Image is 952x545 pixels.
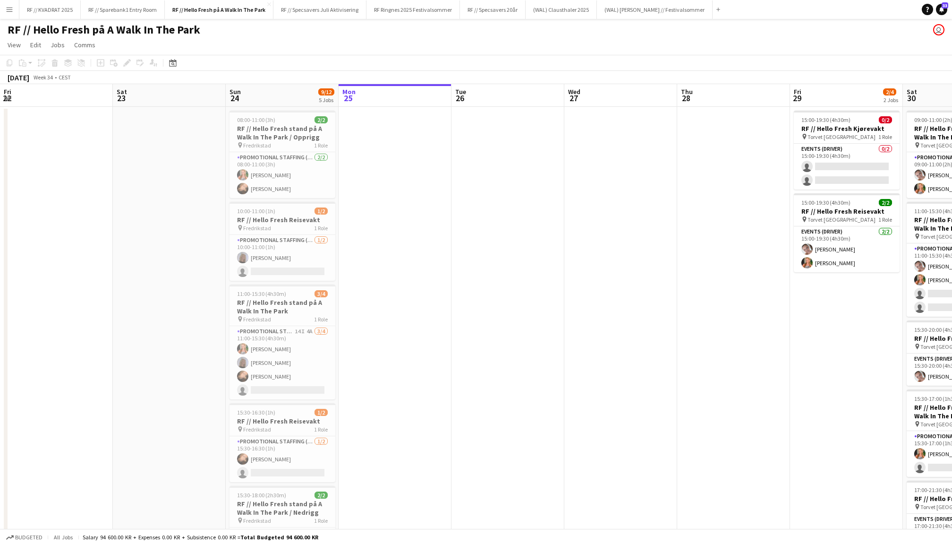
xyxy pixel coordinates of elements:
span: Budgeted [15,534,42,541]
button: (WAL) Clausthaler 2025 [526,0,597,19]
app-job-card: 15:00-19:30 (4h30m)2/2RF // Hello Fresh Reisevakt Torvet [GEOGRAPHIC_DATA]1 RoleEvents (Driver)2/... [794,193,900,272]
span: Week 34 [31,74,55,81]
span: 9/12 [318,88,334,95]
div: 2 Jobs [884,96,898,104]
app-card-role: Promotional Staffing (Promotional Staff)2/208:00-11:00 (3h)[PERSON_NAME][PERSON_NAME] [229,152,335,198]
div: CEST [59,74,71,81]
span: 1 Role [314,316,328,323]
span: Fri [794,87,801,96]
span: Fredrikstad [243,142,271,149]
button: Budgeted [5,532,44,543]
span: 08:00-11:00 (3h) [237,116,275,123]
span: Jobs [51,41,65,49]
span: 15:30-18:00 (2h30m) [237,492,286,499]
h3: RF // Hello Fresh Reisevakt [229,216,335,224]
h3: RF // Hello Fresh stand på A Walk In The Park / Opprigg [229,124,335,141]
span: Torvet [GEOGRAPHIC_DATA] [807,216,875,223]
span: 1/2 [314,208,328,215]
div: [DATE] [8,73,29,82]
span: 33 [942,2,948,9]
span: 26 [454,93,466,104]
app-job-card: 10:00-11:00 (1h)1/2RF // Hello Fresh Reisevakt Fredrikstad1 RolePromotional Staffing (Promotional... [229,202,335,281]
span: 24 [228,93,241,104]
span: 15:30-16:30 (1h) [237,409,275,416]
button: RF // Specsavers Juli Aktivisering [273,0,366,19]
button: (WAL) [PERSON_NAME] // Festivalsommer [597,0,713,19]
app-job-card: 15:30-16:30 (1h)1/2RF // Hello Fresh Reisevakt Fredrikstad1 RolePromotional Staffing (Promotional... [229,403,335,482]
span: 15:00-19:30 (4h30m) [801,116,850,123]
h3: RF // Hello Fresh stand på A Walk In The Park [229,298,335,315]
h3: RF // Hello Fresh Kjørevakt [794,124,900,133]
span: Torvet [GEOGRAPHIC_DATA] [807,133,875,140]
span: Fri [4,87,11,96]
span: Fredrikstad [243,426,271,433]
button: RF // KVADRAT 2025 [19,0,81,19]
app-job-card: 08:00-11:00 (3h)2/2RF // Hello Fresh stand på A Walk In The Park / Opprigg Fredrikstad1 RolePromo... [229,111,335,198]
span: Sun [229,87,241,96]
a: 33 [936,4,947,15]
span: Fredrikstad [243,225,271,232]
span: Fredrikstad [243,517,271,524]
span: View [8,41,21,49]
span: Tue [455,87,466,96]
span: 1/2 [314,409,328,416]
a: View [4,39,25,51]
app-user-avatar: Marit Holvik [933,24,944,35]
span: Mon [342,87,356,96]
h3: RF // Hello Fresh Reisevakt [794,207,900,216]
span: 3/4 [314,290,328,297]
h1: RF // Hello Fresh på A Walk In The Park [8,23,200,37]
button: RF // Specsavers 20år [460,0,526,19]
span: Sat [117,87,127,96]
app-card-role: Promotional Staffing (Promotional Staff)14I4A3/411:00-15:30 (4h30m)[PERSON_NAME][PERSON_NAME][PER... [229,326,335,399]
h3: RF // Hello Fresh Reisevakt [229,417,335,425]
button: RF // Sparebank1 Entry Room [81,0,165,19]
a: Edit [26,39,45,51]
span: 1 Role [314,426,328,433]
span: Total Budgeted 94 600.00 KR [240,534,318,541]
span: Comms [74,41,95,49]
span: 29 [792,93,801,104]
span: 0/2 [879,116,892,123]
span: 27 [567,93,580,104]
app-job-card: 15:00-19:30 (4h30m)0/2RF // Hello Fresh Kjørevakt Torvet [GEOGRAPHIC_DATA]1 RoleEvents (Driver)0/... [794,111,900,190]
span: 23 [115,93,127,104]
app-card-role: Events (Driver)0/215:00-19:30 (4h30m) [794,144,900,190]
a: Jobs [47,39,68,51]
span: 25 [341,93,356,104]
div: 5 Jobs [319,96,334,104]
span: 22 [2,93,11,104]
h3: RF // Hello Fresh stand på A Walk In The Park / Nedrigg [229,500,335,517]
span: 1 Role [878,133,892,140]
app-job-card: 11:00-15:30 (4h30m)3/4RF // Hello Fresh stand på A Walk In The Park Fredrikstad1 RolePromotional ... [229,285,335,399]
span: 11:00-15:30 (4h30m) [237,290,286,297]
span: 1 Role [314,142,328,149]
span: 28 [680,93,693,104]
span: 2/2 [314,116,328,123]
span: 2/2 [879,199,892,206]
span: Thu [681,87,693,96]
span: 10:00-11:00 (1h) [237,208,275,215]
span: Sat [907,87,917,96]
span: 1 Role [314,517,328,524]
span: Edit [30,41,41,49]
app-card-role: Promotional Staffing (Promotional Staff)1/215:30-16:30 (1h)[PERSON_NAME] [229,436,335,482]
span: 1 Role [314,225,328,232]
span: 30 [905,93,917,104]
span: 2/4 [883,88,896,95]
span: Wed [568,87,580,96]
span: Fredrikstad [243,316,271,323]
span: 1 Role [878,216,892,223]
app-card-role: Promotional Staffing (Promotional Staff)1/210:00-11:00 (1h)[PERSON_NAME] [229,235,335,281]
a: Comms [70,39,99,51]
button: RF // Hello Fresh på A Walk In The Park [165,0,273,19]
span: 2/2 [314,492,328,499]
span: All jobs [52,534,75,541]
button: RF Ringnes 2025 Festivalsommer [366,0,460,19]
